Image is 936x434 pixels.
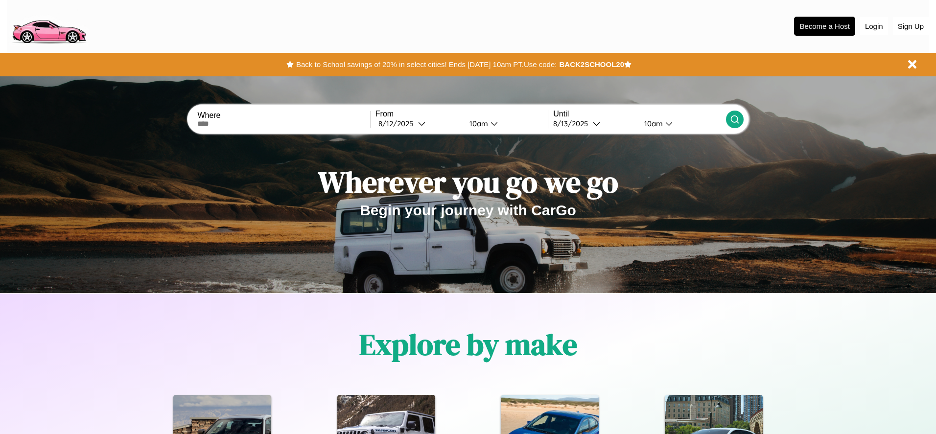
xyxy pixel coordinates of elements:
label: From [375,110,548,118]
button: 8/12/2025 [375,118,462,129]
button: Login [860,17,888,35]
button: 10am [636,118,725,129]
div: 8 / 13 / 2025 [553,119,593,128]
h1: Explore by make [359,324,577,365]
label: Where [197,111,370,120]
div: 8 / 12 / 2025 [378,119,418,128]
img: logo [7,5,90,46]
div: 10am [465,119,491,128]
button: Back to School savings of 20% in select cities! Ends [DATE] 10am PT.Use code: [294,58,559,71]
label: Until [553,110,725,118]
button: 10am [462,118,548,129]
div: 10am [639,119,665,128]
button: Sign Up [893,17,929,35]
b: BACK2SCHOOL20 [559,60,624,69]
button: Become a Host [794,17,855,36]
